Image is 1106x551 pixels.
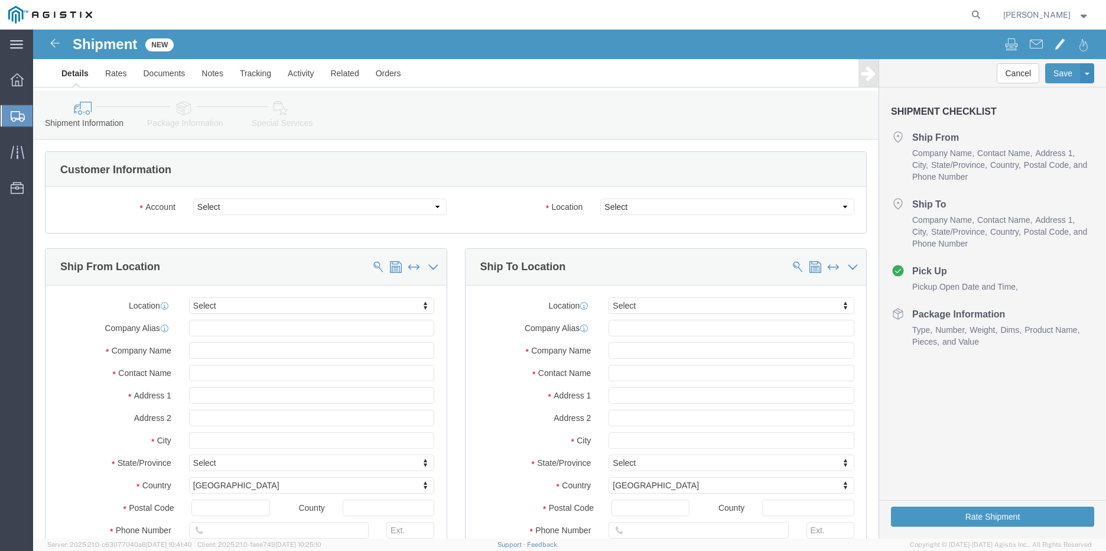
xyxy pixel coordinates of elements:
[497,541,527,548] a: Support
[8,6,92,24] img: logo
[33,30,1106,539] iframe: FS Legacy Container
[47,541,192,548] span: Server: 2025.21.0-c63077040a8
[275,541,321,548] span: [DATE] 10:25:10
[197,541,321,548] span: Client: 2025.21.0-faee749
[146,541,192,548] span: [DATE] 10:41:40
[527,541,557,548] a: Feedback
[1003,8,1071,21] span: Aliana Reyes
[910,540,1092,550] span: Copyright © [DATE]-[DATE] Agistix Inc., All Rights Reserved
[1003,8,1090,22] button: [PERSON_NAME]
